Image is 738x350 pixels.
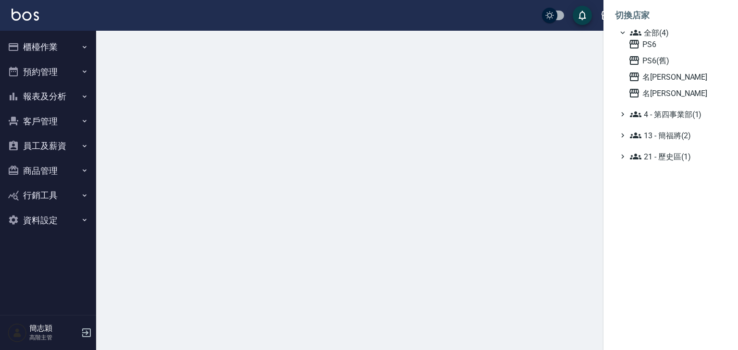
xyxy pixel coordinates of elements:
[628,55,723,66] span: PS6(舊)
[628,87,723,99] span: 名[PERSON_NAME]
[630,109,723,120] span: 4 - 第四事業部(1)
[630,27,723,38] span: 全部(4)
[615,4,726,27] li: 切換店家
[630,151,723,162] span: 21 - 歷史區(1)
[628,38,723,50] span: PS6
[628,71,723,83] span: 名[PERSON_NAME]
[630,130,723,141] span: 13 - 簡福將(2)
